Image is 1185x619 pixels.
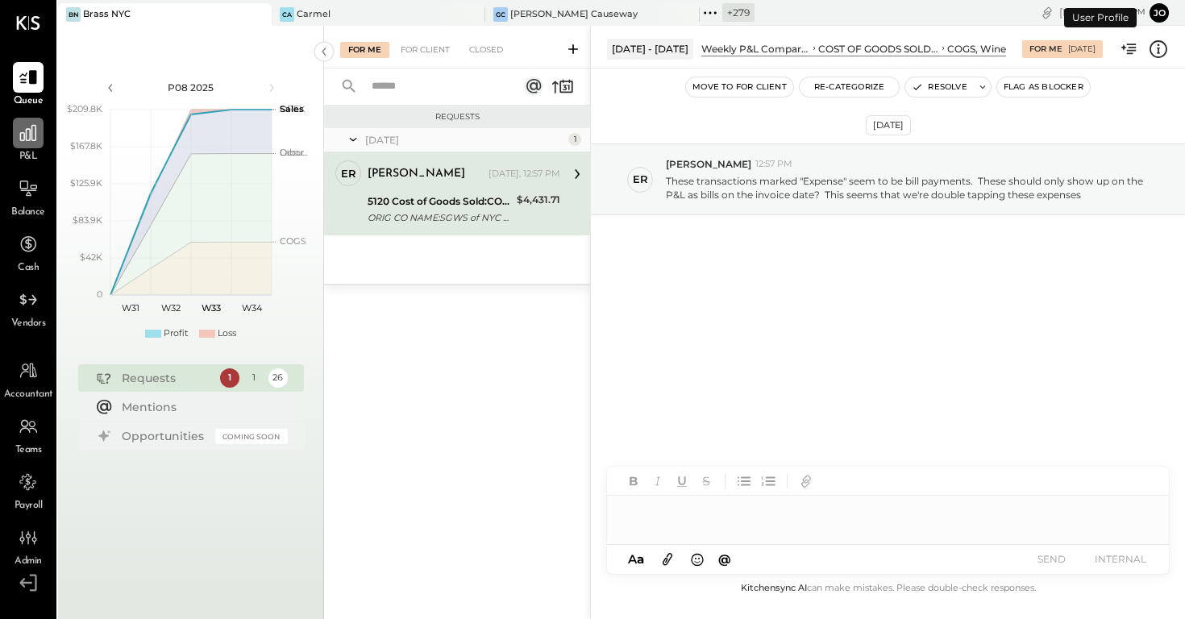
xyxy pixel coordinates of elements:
div: 5120 Cost of Goods Sold:COGS, Wine [368,193,512,210]
text: $167.8K [70,140,102,152]
text: W33 [202,302,221,314]
p: These transactions marked "Expense" seem to be bill payments. These should only show up on the P&... [666,174,1147,201]
button: Add URL [796,471,817,492]
span: P&L [19,150,38,164]
span: Admin [15,555,42,569]
div: Loss [218,327,236,340]
span: 4 : 57 [1097,5,1129,20]
text: $83.9K [73,214,102,226]
div: er [341,166,356,181]
div: Opportunities [122,428,207,444]
text: W32 [161,302,181,314]
div: P08 2025 [123,81,260,94]
div: COST OF GOODS SOLD (COGS) [818,42,939,56]
span: Queue [14,94,44,109]
span: Balance [11,206,45,220]
a: Accountant [1,355,56,402]
text: Occu... [280,147,307,158]
div: [PERSON_NAME] [368,166,465,182]
div: [DATE] [866,115,911,135]
span: 12:57 PM [755,158,792,171]
button: Unordered List [734,471,755,492]
a: P&L [1,118,56,164]
div: + 279 [722,3,755,22]
div: Carmel [297,8,331,21]
div: For Me [340,42,389,58]
div: 1 [244,368,264,388]
div: GC [493,7,508,22]
a: Admin [1,522,56,569]
a: Teams [1,411,56,458]
text: W31 [122,302,139,314]
button: SEND [1019,548,1083,570]
div: 1 [568,133,581,146]
button: Move to for client [686,77,793,97]
a: Vendors [1,285,56,331]
button: INTERNAL [1088,548,1153,570]
div: COGS, Wine [947,42,1006,56]
button: Flag as Blocker [997,77,1090,97]
a: Payroll [1,467,56,513]
button: Ordered List [758,471,779,492]
text: $42K [80,251,102,263]
span: [PERSON_NAME] [666,157,751,171]
a: Balance [1,173,56,220]
div: $4,431.71 [517,192,560,208]
a: Cash [1,229,56,276]
span: Vendors [11,317,46,331]
div: er [633,172,648,187]
div: 26 [268,368,288,388]
div: For Me [1029,44,1062,55]
span: pm [1132,6,1145,18]
button: Jo [1150,3,1169,23]
span: Accountant [4,388,53,402]
button: Strikethrough [696,471,717,492]
text: $209.8K [67,103,102,114]
div: Mentions [122,399,280,415]
div: For Client [393,42,458,58]
text: W34 [241,302,262,314]
div: Ca [280,7,294,22]
a: Queue [1,62,56,109]
div: [DATE] [1059,5,1145,20]
span: Teams [15,443,42,458]
div: Brass NYC [83,8,131,21]
div: copy link [1039,4,1055,21]
button: Italic [647,471,668,492]
button: Re-Categorize [800,77,900,97]
span: Cash [18,261,39,276]
div: [PERSON_NAME] Causeway [510,8,638,21]
div: [DATE] [365,133,564,147]
div: [DATE] [1068,44,1096,55]
button: @ [713,549,736,569]
div: Requests [122,370,212,386]
text: $125.9K [70,177,102,189]
div: Coming Soon [215,429,288,444]
span: a [637,551,644,567]
div: Requests [332,111,582,123]
span: Payroll [15,499,43,513]
div: User Profile [1064,8,1137,27]
text: COGS [280,235,306,247]
div: [DATE] - [DATE] [607,39,693,59]
div: 1 [220,368,239,388]
button: Underline [671,471,692,492]
div: ORIG CO NAME:SGWS of NYC ORIG ID:0008235758 DESC DATE:250 [368,210,512,226]
div: [DATE], 12:57 PM [489,168,560,181]
div: Profit [164,327,188,340]
text: Sales [280,103,304,114]
text: 0 [97,289,102,300]
div: BN [66,7,81,22]
button: Resolve [905,77,973,97]
span: @ [718,551,731,567]
div: Closed [461,42,511,58]
div: Weekly P&L Comparison [701,42,810,56]
button: Bold [623,471,644,492]
button: Aa [623,550,649,568]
